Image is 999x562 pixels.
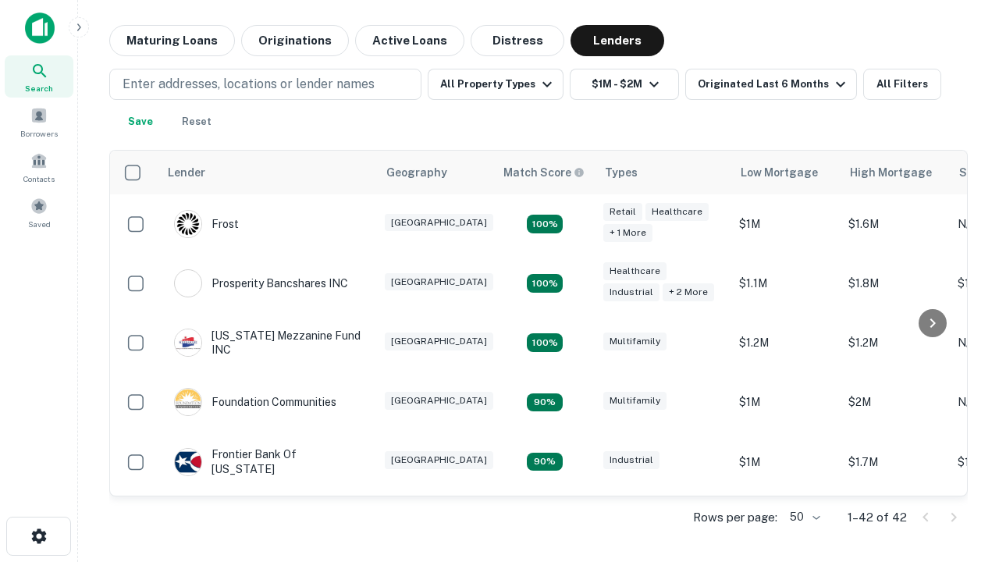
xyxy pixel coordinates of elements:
div: Low Mortgage [741,163,818,182]
iframe: Chat Widget [921,387,999,462]
div: Lender [168,163,205,182]
div: High Mortgage [850,163,932,182]
a: Borrowers [5,101,73,143]
span: Saved [28,218,51,230]
button: Lenders [571,25,664,56]
td: $1.4M [841,492,950,551]
div: Frontier Bank Of [US_STATE] [174,447,361,475]
div: Industrial [603,283,659,301]
p: Enter addresses, locations or lender names [123,75,375,94]
div: Healthcare [603,262,667,280]
div: Frost [174,210,239,238]
div: [GEOGRAPHIC_DATA] [385,273,493,291]
img: picture [175,329,201,356]
div: Geography [386,163,447,182]
img: capitalize-icon.png [25,12,55,44]
div: [US_STATE] Mezzanine Fund INC [174,329,361,357]
td: $1.4M [731,492,841,551]
div: + 1 more [603,224,652,242]
a: Contacts [5,146,73,188]
h6: Match Score [503,164,581,181]
th: Geography [377,151,494,194]
td: $1.8M [841,254,950,313]
td: $1.2M [731,313,841,372]
div: [GEOGRAPHIC_DATA] [385,214,493,232]
td: $1.6M [841,194,950,254]
div: Matching Properties: 8, hasApolloMatch: undefined [527,274,563,293]
button: Originated Last 6 Months [685,69,857,100]
div: 50 [784,506,823,528]
div: Matching Properties: 4, hasApolloMatch: undefined [527,453,563,471]
th: High Mortgage [841,151,950,194]
th: Low Mortgage [731,151,841,194]
span: Search [25,82,53,94]
div: Multifamily [603,392,667,410]
span: Borrowers [20,127,58,140]
button: Reset [172,106,222,137]
div: Multifamily [603,333,667,350]
div: [GEOGRAPHIC_DATA] [385,333,493,350]
th: Types [595,151,731,194]
img: picture [175,211,201,237]
img: picture [175,449,201,475]
div: Retail [603,203,642,221]
button: Maturing Loans [109,25,235,56]
button: $1M - $2M [570,69,679,100]
td: $1M [731,372,841,432]
td: $1.7M [841,432,950,491]
div: Types [605,163,638,182]
th: Lender [158,151,377,194]
td: $1M [731,194,841,254]
div: Matching Properties: 4, hasApolloMatch: undefined [527,393,563,412]
div: Foundation Communities [174,388,336,416]
div: Prosperity Bancshares INC [174,269,348,297]
div: [GEOGRAPHIC_DATA] [385,392,493,410]
div: + 2 more [663,283,714,301]
button: All Filters [863,69,941,100]
div: Industrial [603,451,659,469]
img: picture [175,270,201,297]
button: Active Loans [355,25,464,56]
td: $1.1M [731,254,841,313]
div: [GEOGRAPHIC_DATA] [385,451,493,469]
span: Contacts [23,173,55,185]
img: picture [175,389,201,415]
button: Save your search to get updates of matches that match your search criteria. [116,106,165,137]
div: Capitalize uses an advanced AI algorithm to match your search with the best lender. The match sco... [503,164,585,181]
button: Originations [241,25,349,56]
td: $1M [731,432,841,491]
td: $1.2M [841,313,950,372]
p: 1–42 of 42 [848,508,907,527]
div: Matching Properties: 5, hasApolloMatch: undefined [527,333,563,352]
button: Enter addresses, locations or lender names [109,69,421,100]
a: Search [5,55,73,98]
p: Rows per page: [693,508,777,527]
div: Healthcare [645,203,709,221]
button: Distress [471,25,564,56]
div: Matching Properties: 5, hasApolloMatch: undefined [527,215,563,233]
a: Saved [5,191,73,233]
button: All Property Types [428,69,563,100]
div: Originated Last 6 Months [698,75,850,94]
td: $2M [841,372,950,432]
th: Capitalize uses an advanced AI algorithm to match your search with the best lender. The match sco... [494,151,595,194]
